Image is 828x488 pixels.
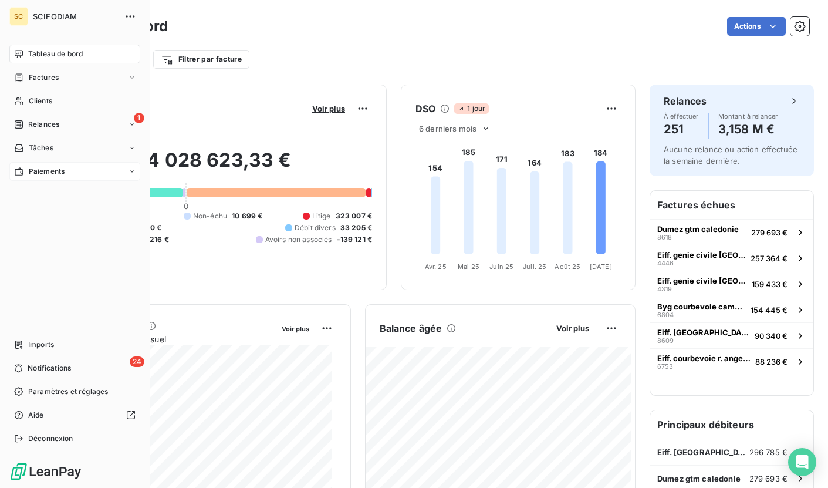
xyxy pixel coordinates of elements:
h6: Principaux débiteurs [650,410,813,439]
span: 1 [134,113,144,123]
span: 279 693 € [751,228,788,237]
button: Actions [727,17,786,36]
span: Paiements [29,166,65,177]
span: Chiffre d'affaires mensuel [66,333,273,345]
span: Tâches [29,143,53,153]
span: Avoirs non associés [265,234,332,245]
span: Notifications [28,363,71,373]
span: Eiff. genie civile [GEOGRAPHIC_DATA] [657,250,746,260]
span: 6804 [657,311,674,318]
span: 88 236 € [755,357,788,366]
h6: Relances [664,94,707,108]
h4: 3,158 M € [718,120,778,139]
button: Filtrer par facture [153,50,249,69]
span: Aucune relance ou action effectuée la semaine dernière. [664,144,797,166]
span: 323 007 € [336,211,372,221]
button: Eiff. courbevoie r. ange tour hopen675388 236 € [650,348,813,374]
span: 6753 [657,363,673,370]
span: Eiff. [GEOGRAPHIC_DATA] [STREET_ADDRESS] [657,447,749,457]
div: Open Intercom Messenger [788,448,816,476]
span: Voir plus [282,325,309,333]
h6: Factures échues [650,191,813,219]
span: Litige [312,211,331,221]
tspan: [DATE] [590,262,612,271]
span: Eiff. [GEOGRAPHIC_DATA] [STREET_ADDRESS] [657,328,750,337]
button: Eiff. genie civile [GEOGRAPHIC_DATA]4319159 433 € [650,271,813,297]
button: Voir plus [278,323,313,334]
span: Eiff. courbevoie r. ange tour hopen [657,354,751,363]
tspan: Juin 25 [489,262,513,271]
div: SC [9,7,28,26]
span: Factures [29,72,59,83]
span: 257 364 € [751,254,788,263]
span: -139 121 € [337,234,373,245]
tspan: Avr. 25 [425,262,447,271]
h4: 251 [664,120,699,139]
span: 10 699 € [232,211,262,221]
button: Eiff. [GEOGRAPHIC_DATA] [STREET_ADDRESS]860990 340 € [650,322,813,348]
span: Byg courbevoie campus seine doumer [657,302,746,311]
span: Dumez gtm caledonie [657,224,739,234]
button: Voir plus [309,103,349,114]
button: Eiff. genie civile [GEOGRAPHIC_DATA]4446257 364 € [650,245,813,271]
span: 90 340 € [755,331,788,341]
a: Aide [9,406,140,425]
img: Logo LeanPay [9,462,82,481]
span: 6 derniers mois [419,124,476,133]
span: 8609 [657,337,674,344]
span: Relances [28,119,59,130]
tspan: Août 25 [555,262,580,271]
span: 0 [184,201,188,211]
span: Paramètres et réglages [28,386,108,397]
span: Non-échu [193,211,227,221]
span: Voir plus [556,324,589,333]
span: SCIFODIAM [33,12,117,21]
span: Imports [28,339,54,350]
span: Dumez gtm caledonie [657,474,741,483]
span: Eiff. genie civile [GEOGRAPHIC_DATA] [657,276,747,285]
span: Débit divers [295,223,336,233]
span: 1 jour [454,103,489,114]
span: 24 [130,356,144,367]
tspan: Mai 25 [458,262,479,271]
span: À effectuer [664,113,699,120]
h6: DSO [415,102,435,116]
span: Tableau de bord [28,49,83,59]
tspan: Juil. 25 [523,262,546,271]
h2: 4 028 623,33 € [66,149,372,184]
button: Byg courbevoie campus seine doumer6804154 445 € [650,297,813,322]
span: Voir plus [312,104,345,113]
button: Voir plus [553,323,593,334]
span: Déconnexion [28,433,73,444]
span: 8618 [657,234,672,241]
h6: Balance âgée [380,321,442,335]
span: Aide [28,410,44,420]
span: Clients [29,96,52,106]
span: 279 693 € [749,474,788,483]
span: 296 785 € [749,447,788,457]
span: 33 205 € [340,223,372,233]
span: 4446 [657,260,674,267]
span: 154 445 € [751,305,788,315]
button: Dumez gtm caledonie8618279 693 € [650,219,813,245]
span: 159 433 € [752,280,788,289]
span: Montant à relancer [718,113,778,120]
span: 4319 [657,285,672,292]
